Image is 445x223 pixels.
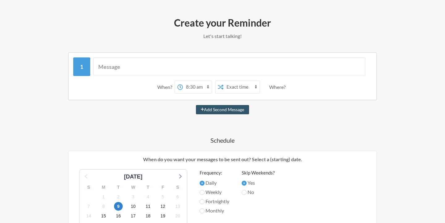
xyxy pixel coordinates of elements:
[242,181,247,186] input: Yes
[114,192,123,201] span: Thursday, October 2, 2025
[144,192,152,201] span: Saturday, October 4, 2025
[126,183,141,192] div: W
[269,81,288,94] div: Where?
[159,202,167,211] span: Sunday, October 12, 2025
[73,156,372,163] p: When do you want your messages to be sent out? Select a (starting) date.
[144,202,152,211] span: Saturday, October 11, 2025
[84,212,93,221] span: Tuesday, October 14, 2025
[114,202,123,211] span: Thursday, October 9, 2025
[200,207,229,214] label: Monthly
[129,212,138,221] span: Friday, October 17, 2025
[200,198,229,205] label: Fortnightly
[121,173,145,181] div: [DATE]
[242,169,275,176] label: Skip Weekends?
[96,183,111,192] div: M
[144,212,152,221] span: Saturday, October 18, 2025
[196,105,249,114] button: Add Second Message
[200,208,205,213] input: Monthly
[242,190,247,195] input: No
[170,183,185,192] div: S
[43,32,402,40] p: Let's start talking!
[81,183,96,192] div: S
[200,199,205,204] input: Fortnightly
[99,192,108,201] span: Wednesday, October 1, 2025
[99,212,108,221] span: Wednesday, October 15, 2025
[200,190,205,195] input: Weekly
[173,192,182,201] span: Monday, October 6, 2025
[173,212,182,221] span: Monday, October 20, 2025
[129,202,138,211] span: Friday, October 10, 2025
[159,212,167,221] span: Sunday, October 19, 2025
[159,192,167,201] span: Sunday, October 5, 2025
[173,202,182,211] span: Monday, October 13, 2025
[93,57,366,76] input: Message
[200,188,229,196] label: Weekly
[129,192,138,201] span: Friday, October 3, 2025
[99,202,108,211] span: Wednesday, October 8, 2025
[200,169,229,176] label: Frequency:
[200,179,229,187] label: Daily
[84,202,93,211] span: Tuesday, October 7, 2025
[114,212,123,221] span: Thursday, October 16, 2025
[111,183,126,192] div: T
[141,183,155,192] div: T
[242,179,275,187] label: Yes
[43,16,402,29] h2: Create your Reminder
[43,136,402,145] h4: Schedule
[157,81,175,94] div: When?
[200,181,205,186] input: Daily
[155,183,170,192] div: F
[242,188,275,196] label: No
